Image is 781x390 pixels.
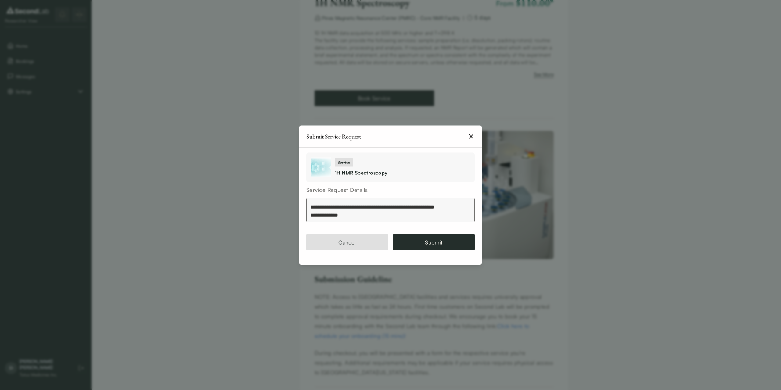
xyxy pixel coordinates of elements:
h2: Submit Service Request [306,133,361,139]
button: Cancel [306,234,388,250]
div: 1H NMR Spectroscopy [335,169,387,177]
div: Service Request Details [306,186,475,194]
img: 1H NMR Spectroscopy [311,157,331,177]
div: Service [335,158,353,167]
button: Submit [393,234,475,250]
